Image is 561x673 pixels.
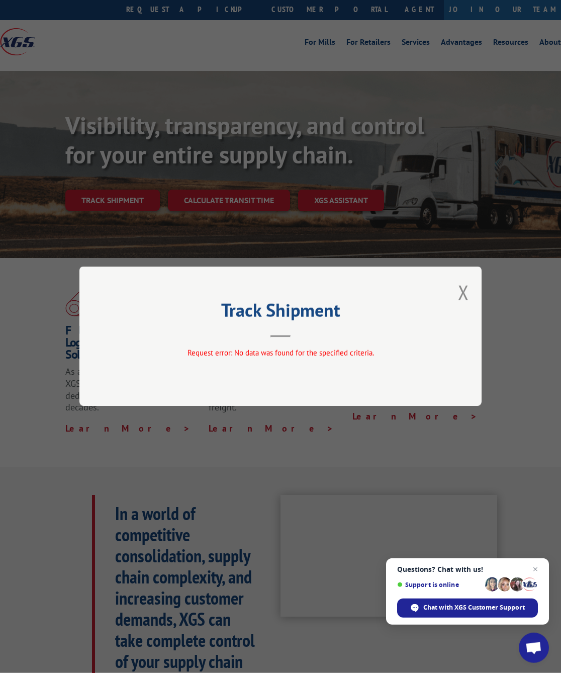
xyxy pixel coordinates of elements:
span: Questions? Chat with us! [397,565,538,573]
span: Chat with XGS Customer Support [423,603,525,612]
span: Request error: No data was found for the specified criteria. [188,349,374,358]
div: Chat with XGS Customer Support [397,599,538,618]
div: Open chat [519,633,549,663]
span: Close chat [529,563,541,575]
h2: Track Shipment [130,303,431,322]
span: Support is online [397,581,482,588]
button: Close modal [458,279,469,306]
